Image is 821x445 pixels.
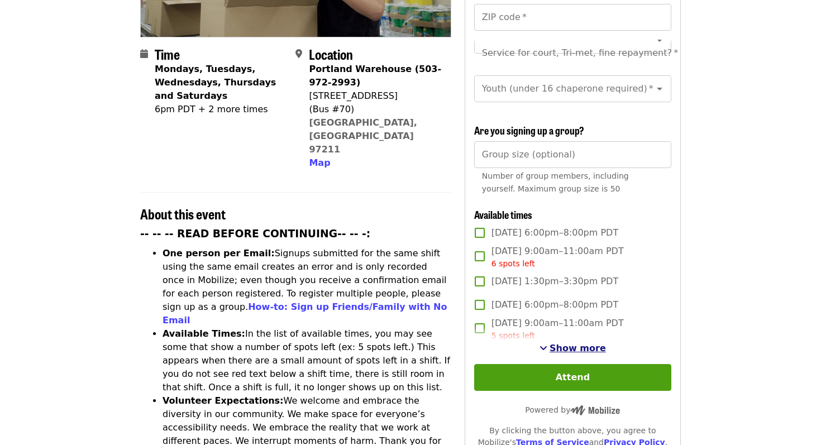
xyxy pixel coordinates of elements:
strong: Available Times: [163,328,245,339]
input: ZIP code [474,4,671,31]
span: Powered by [525,405,620,414]
span: Available times [474,207,532,222]
span: [DATE] 9:00am–11:00am PDT [491,317,624,342]
span: Time [155,44,180,64]
span: 5 spots left [491,331,535,340]
span: [DATE] 1:30pm–3:30pm PDT [491,275,618,288]
a: [GEOGRAPHIC_DATA], [GEOGRAPHIC_DATA] 97211 [309,117,417,155]
i: map-marker-alt icon [295,49,302,59]
button: See more timeslots [540,342,606,355]
button: Map [309,156,330,170]
i: calendar icon [140,49,148,59]
span: [DATE] 6:00pm–8:00pm PDT [491,298,618,312]
span: Show more [550,343,606,353]
button: Attend [474,364,671,391]
span: About this event [140,204,226,223]
strong: Volunteer Expectations: [163,395,284,406]
span: Map [309,157,330,168]
div: (Bus #70) [309,103,442,116]
span: Are you signing up a group? [474,123,584,137]
span: Location [309,44,353,64]
button: Open [652,81,667,97]
strong: Mondays, Tuesdays, Wednesdays, Thursdays and Saturdays [155,64,276,101]
li: In the list of available times, you may see some that show a number of spots left (ex: 5 spots le... [163,327,451,394]
strong: Portland Warehouse (503-972-2993) [309,64,441,88]
strong: -- -- -- READ BEFORE CONTINUING-- -- -: [140,228,370,240]
span: [DATE] 9:00am–11:00am PDT [491,245,624,270]
div: [STREET_ADDRESS] [309,89,442,103]
li: Signups submitted for the same shift using the same email creates an error and is only recorded o... [163,247,451,327]
span: [DATE] 6:00pm–8:00pm PDT [491,226,618,240]
input: [object Object] [474,141,671,168]
div: 6pm PDT + 2 more times [155,103,287,116]
button: Open [652,32,667,48]
img: Powered by Mobilize [570,405,620,415]
strong: One person per Email: [163,248,275,259]
a: How-to: Sign up Friends/Family with No Email [163,302,447,326]
span: 6 spots left [491,259,535,268]
span: Number of group members, including yourself. Maximum group size is 50 [482,171,629,193]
